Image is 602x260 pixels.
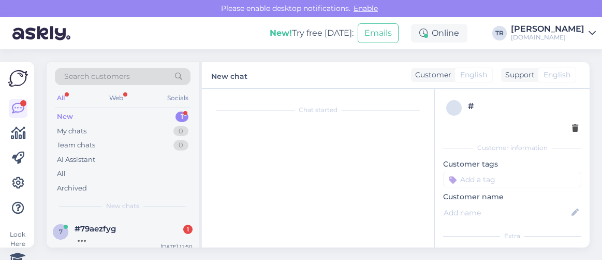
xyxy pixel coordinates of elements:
[59,228,63,236] span: 7
[175,112,188,122] div: 1
[64,71,130,82] span: Search customers
[358,23,399,43] button: Emails
[270,28,292,38] b: New!
[511,25,596,42] a: [PERSON_NAME][DOMAIN_NAME]
[57,112,73,122] div: New
[165,91,190,105] div: Socials
[173,140,188,150] div: 0
[106,201,139,211] span: New chats
[211,68,247,82] label: New chat
[444,207,569,218] input: Add name
[107,91,125,105] div: Web
[511,33,584,42] div: [DOMAIN_NAME]
[270,27,354,39] div: Try free [DATE]:
[55,91,67,105] div: All
[212,105,424,115] div: Chat started
[501,70,535,80] div: Support
[57,155,95,165] div: AI Assistant
[460,70,487,80] span: English
[443,191,581,202] p: Customer name
[75,224,116,234] span: #79aezfyg
[443,159,581,170] p: Customer tags
[411,24,467,43] div: Online
[511,25,584,33] div: [PERSON_NAME]
[468,100,578,113] div: #
[443,247,581,258] p: Notes
[492,26,507,40] div: TR
[443,231,581,241] div: Extra
[173,126,188,136] div: 0
[8,70,28,87] img: Askly Logo
[160,243,193,251] div: [DATE] 12:50
[57,169,66,179] div: All
[350,4,381,13] span: Enable
[57,183,87,194] div: Archived
[183,225,193,234] div: 1
[411,70,451,80] div: Customer
[57,140,95,150] div: Team chats
[443,172,581,187] input: Add a tag
[443,143,581,153] div: Customer information
[57,126,86,136] div: My chats
[544,70,570,80] span: English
